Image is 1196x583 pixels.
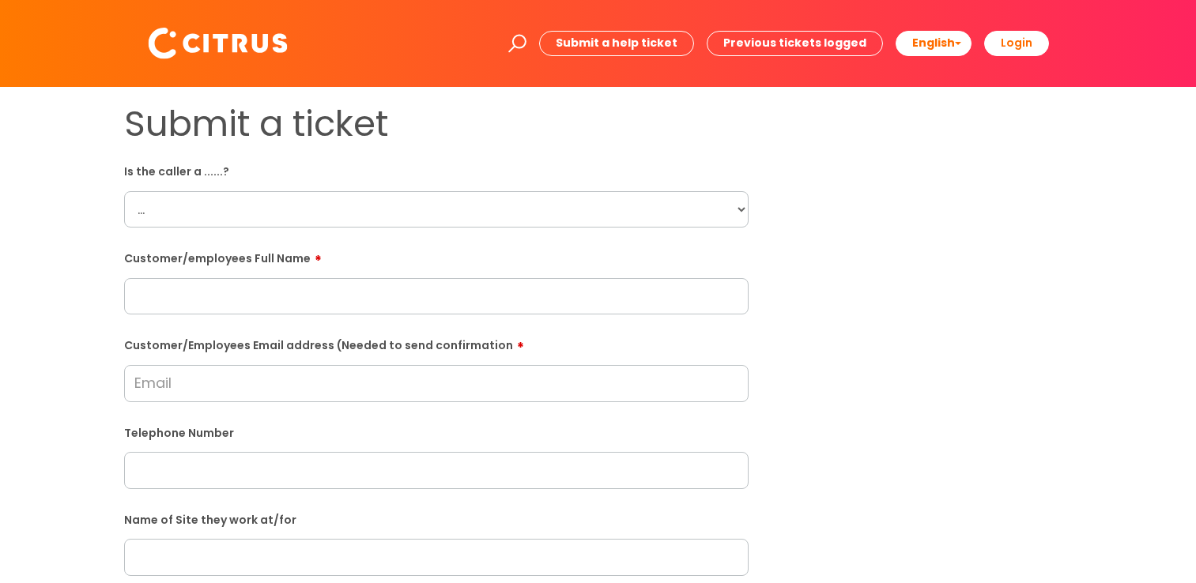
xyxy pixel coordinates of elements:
[1001,35,1032,51] b: Login
[124,510,749,527] label: Name of Site they work at/for
[124,423,749,440] label: Telephone Number
[984,31,1049,55] a: Login
[124,333,749,352] label: Customer/Employees Email address (Needed to send confirmation
[124,365,749,401] input: Email
[912,35,955,51] span: English
[707,31,883,55] a: Previous tickets logged
[124,162,749,179] label: Is the caller a ......?
[539,31,694,55] a: Submit a help ticket
[124,103,749,145] h1: Submit a ticket
[124,246,749,265] label: Customer/employees Full Name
